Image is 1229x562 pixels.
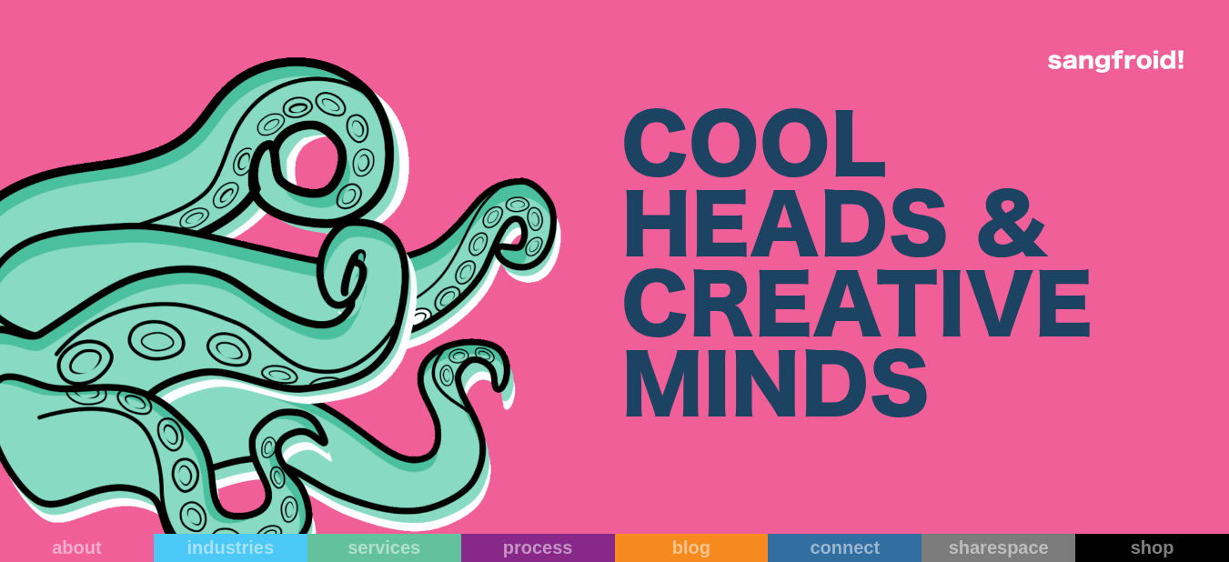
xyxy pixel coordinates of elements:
[307,537,461,558] div: services
[1075,537,1229,558] div: shop
[1075,534,1229,562] a: shop
[768,537,922,558] div: connect
[922,537,1075,558] div: sharespace
[154,534,307,562] a: industries
[1048,50,1184,73] img: logo
[615,537,769,558] div: blog
[621,109,1229,429] div: COOL HEADS & CREATIVE MINDS
[461,534,615,562] a: process
[615,534,769,562] a: blog
[154,537,307,558] div: industries
[461,537,615,558] div: process
[307,534,461,562] a: services
[768,534,922,562] a: connect
[922,534,1075,562] a: sharespace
